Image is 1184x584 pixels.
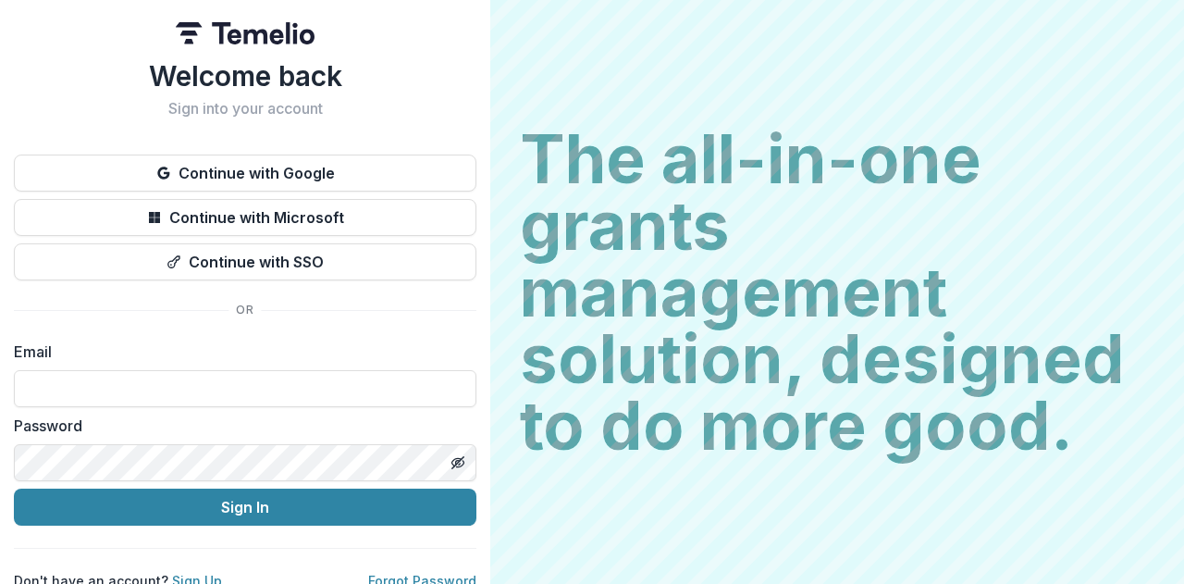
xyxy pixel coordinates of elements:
[14,243,476,280] button: Continue with SSO
[14,59,476,93] h1: Welcome back
[14,489,476,526] button: Sign In
[14,100,476,118] h2: Sign into your account
[14,199,476,236] button: Continue with Microsoft
[14,155,476,192] button: Continue with Google
[14,415,465,437] label: Password
[443,448,473,478] button: Toggle password visibility
[14,341,465,363] label: Email
[176,22,314,44] img: Temelio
